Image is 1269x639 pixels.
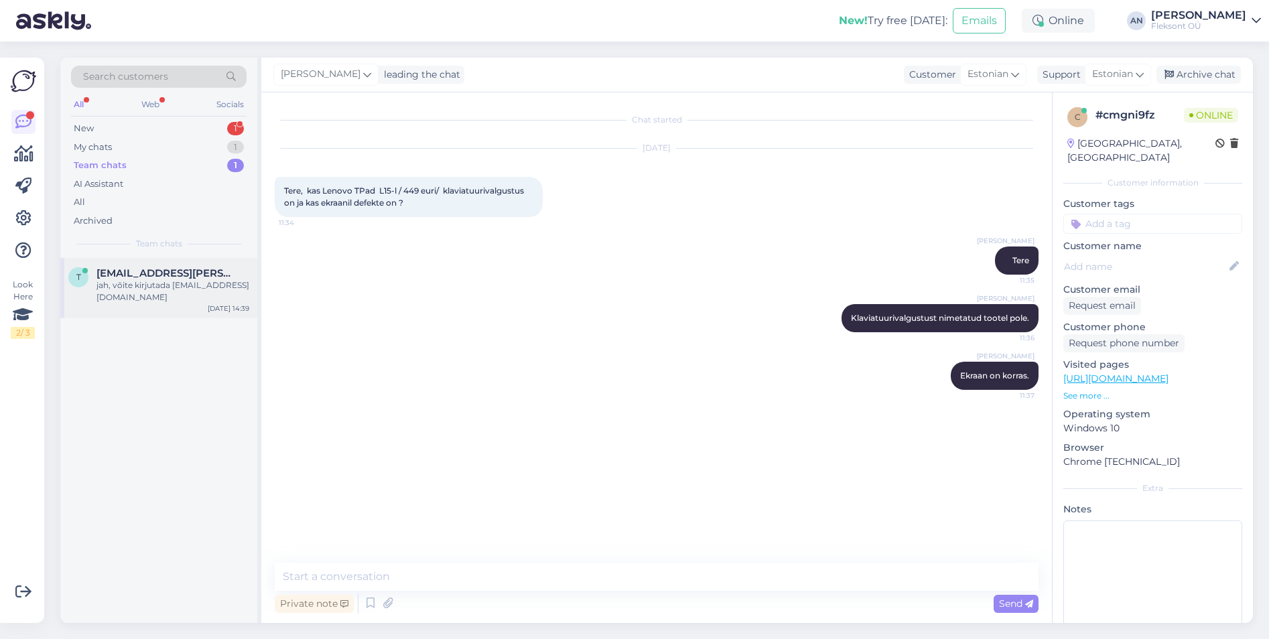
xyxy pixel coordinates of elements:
[1012,255,1029,265] span: Tere
[839,14,868,27] b: New!
[281,67,360,82] span: [PERSON_NAME]
[275,114,1039,126] div: Chat started
[999,597,1033,610] span: Send
[1037,68,1081,82] div: Support
[1063,441,1242,455] p: Browser
[227,122,244,135] div: 1
[1063,455,1242,469] p: Chrome [TECHNICAL_ID]
[1063,372,1168,384] a: [URL][DOMAIN_NAME]
[977,351,1034,361] span: [PERSON_NAME]
[275,595,354,613] div: Private note
[11,68,36,94] img: Askly Logo
[984,390,1034,401] span: 11:37
[1063,283,1242,297] p: Customer email
[1127,11,1146,30] div: AN
[279,218,329,228] span: 11:34
[1151,10,1261,31] a: [PERSON_NAME]Fleksont OÜ
[136,238,182,250] span: Team chats
[1063,177,1242,189] div: Customer information
[1151,21,1246,31] div: Fleksont OÜ
[227,159,244,172] div: 1
[904,68,956,82] div: Customer
[1063,358,1242,372] p: Visited pages
[1063,239,1242,253] p: Customer name
[1063,320,1242,334] p: Customer phone
[1064,259,1227,274] input: Add name
[1151,10,1246,21] div: [PERSON_NAME]
[76,272,81,282] span: t
[1067,137,1215,165] div: [GEOGRAPHIC_DATA], [GEOGRAPHIC_DATA]
[967,67,1008,82] span: Estonian
[74,159,127,172] div: Team chats
[1156,66,1241,84] div: Archive chat
[977,293,1034,303] span: [PERSON_NAME]
[984,275,1034,285] span: 11:35
[1022,9,1095,33] div: Online
[1075,112,1081,122] span: c
[1063,407,1242,421] p: Operating system
[214,96,247,113] div: Socials
[11,327,35,339] div: 2 / 3
[1095,107,1184,123] div: # cmgni9fz
[1063,421,1242,435] p: Windows 10
[96,267,236,279] span: tonu.martis@ehlprofiles.com
[1063,334,1185,352] div: Request phone number
[74,122,94,135] div: New
[83,70,168,84] span: Search customers
[379,68,460,82] div: leading the chat
[1092,67,1133,82] span: Estonian
[139,96,162,113] div: Web
[96,279,249,303] div: jah, võite kirjutada [EMAIL_ADDRESS][DOMAIN_NAME]
[74,214,113,228] div: Archived
[208,303,249,313] div: [DATE] 14:39
[960,370,1029,380] span: Ekraan on korras.
[1063,297,1141,315] div: Request email
[1184,108,1238,123] span: Online
[839,13,947,29] div: Try free [DATE]:
[11,279,35,339] div: Look Here
[1063,214,1242,234] input: Add a tag
[1063,197,1242,211] p: Customer tags
[275,142,1039,154] div: [DATE]
[71,96,86,113] div: All
[227,141,244,154] div: 1
[74,196,85,209] div: All
[1063,502,1242,516] p: Notes
[74,177,123,191] div: AI Assistant
[953,8,1006,33] button: Emails
[851,313,1029,323] span: Klaviatuurivalgustust nimetatud tootel pole.
[1063,390,1242,402] p: See more ...
[284,186,526,208] span: Tere, kas Lenovo TPad L15-l / 449 euri/ klaviatuurivalgustus on ja kas ekraanil defekte on ?
[1063,482,1242,494] div: Extra
[74,141,112,154] div: My chats
[984,333,1034,343] span: 11:36
[977,236,1034,246] span: [PERSON_NAME]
